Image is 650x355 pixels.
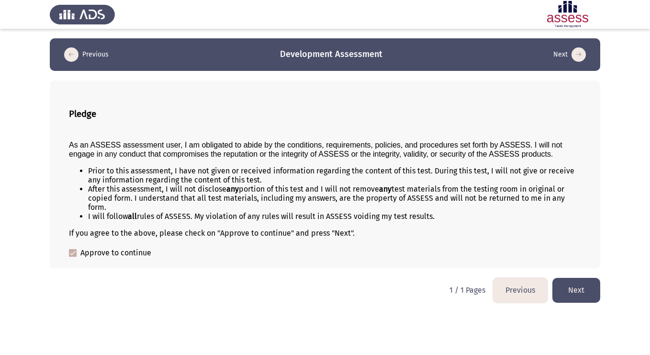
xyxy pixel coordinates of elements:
[69,141,562,158] span: As an ASSESS assessment user, I am obligated to abide by the conditions, requirements, policies, ...
[280,48,382,60] h3: Development Assessment
[128,212,137,221] b: all
[61,47,112,62] button: load previous page
[88,184,581,212] li: After this assessment, I will not disclose portion of this test and I will not remove test materi...
[449,286,485,295] p: 1 / 1 Pages
[552,278,600,302] button: load next page
[493,278,548,302] button: load previous page
[379,184,392,194] b: any
[80,247,151,259] span: Approve to continue
[535,1,600,28] img: Assessment logo of Development Assessment R1 (EN/AR)
[550,47,589,62] button: load next page
[50,1,115,28] img: Assess Talent Management logo
[69,229,581,238] div: If you agree to the above, please check on "Approve to continue" and press "Next".
[226,184,239,194] b: any
[69,109,96,119] b: Pledge
[88,212,581,221] li: I will follow rules of ASSESS. My violation of any rules will result in ASSESS voiding my test re...
[88,166,581,184] li: Prior to this assessment, I have not given or received information regarding the content of this ...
